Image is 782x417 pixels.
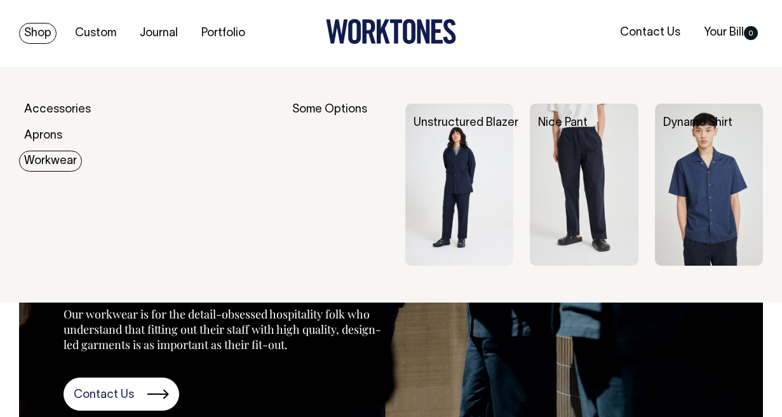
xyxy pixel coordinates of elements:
a: Unstructured Blazer [414,118,518,128]
a: Aprons [19,125,67,146]
div: Some Options [292,104,389,266]
a: Shop [19,23,57,44]
a: Contact Us [64,378,179,411]
a: Your Bill0 [699,22,763,43]
a: Journal [135,23,183,44]
a: Workwear [19,151,82,172]
img: Dynamo Shirt [655,104,763,266]
img: Unstructured Blazer [405,104,513,266]
p: Our workwear is for the detail-obsessed hospitality folk who understand that fitting out their st... [64,306,381,352]
a: Nice Pant [538,118,588,128]
a: Custom [70,23,121,44]
a: Portfolio [196,23,250,44]
a: Accessories [19,99,96,120]
span: 0 [744,26,758,40]
a: Contact Us [615,22,685,43]
img: Nice Pant [530,104,638,266]
a: Dynamo Shirt [663,118,732,128]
